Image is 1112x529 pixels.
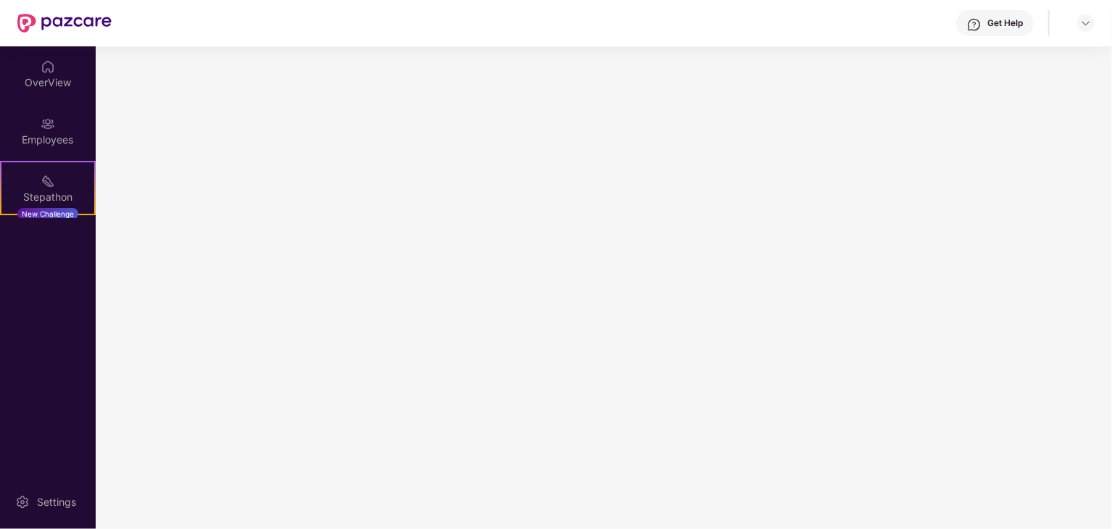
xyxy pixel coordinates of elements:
div: Stepathon [1,190,94,204]
img: svg+xml;base64,PHN2ZyBpZD0iSGVscC0zMngzMiIgeG1sbnM9Imh0dHA6Ly93d3cudzMub3JnLzIwMDAvc3ZnIiB3aWR0aD... [967,17,982,32]
div: Get Help [987,17,1023,29]
img: svg+xml;base64,PHN2ZyB4bWxucz0iaHR0cDovL3d3dy53My5vcmcvMjAwMC9zdmciIHdpZHRoPSIyMSIgaGVpZ2h0PSIyMC... [41,174,55,188]
img: svg+xml;base64,PHN2ZyBpZD0iRHJvcGRvd24tMzJ4MzIiIHhtbG5zPSJodHRwOi8vd3d3LnczLm9yZy8yMDAwL3N2ZyIgd2... [1080,17,1092,29]
img: svg+xml;base64,PHN2ZyBpZD0iSG9tZSIgeG1sbnM9Imh0dHA6Ly93d3cudzMub3JnLzIwMDAvc3ZnIiB3aWR0aD0iMjAiIG... [41,59,55,74]
img: svg+xml;base64,PHN2ZyBpZD0iRW1wbG95ZWVzIiB4bWxucz0iaHR0cDovL3d3dy53My5vcmcvMjAwMC9zdmciIHdpZHRoPS... [41,117,55,131]
img: svg+xml;base64,PHN2ZyBpZD0iU2V0dGluZy0yMHgyMCIgeG1sbnM9Imh0dHA6Ly93d3cudzMub3JnLzIwMDAvc3ZnIiB3aW... [15,495,30,509]
img: New Pazcare Logo [17,14,112,33]
div: Settings [33,495,80,509]
div: New Challenge [17,208,78,220]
